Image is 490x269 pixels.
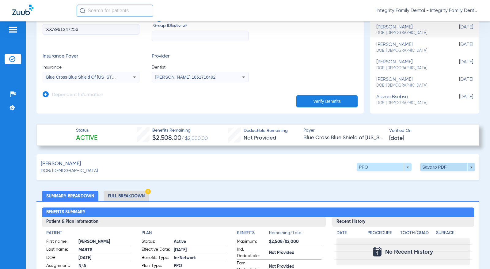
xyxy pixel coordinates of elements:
[237,246,267,259] span: Ind. Deductible:
[443,59,473,71] span: [DATE]
[42,191,98,201] li: Summary Breakdown
[46,255,76,262] span: DOB:
[41,168,98,174] span: DOB: [DEMOGRAPHIC_DATA]
[46,230,131,236] h4: Patient
[43,64,139,70] span: Insurance
[303,127,384,134] span: Payer
[46,246,76,254] span: Last name:
[237,238,267,246] span: Maximum:
[385,249,433,255] span: No Recent History
[152,127,208,134] span: Benefits Remaining
[104,191,149,201] li: Full Breakdown
[237,230,269,236] h4: Benefits
[78,239,131,245] span: [PERSON_NAME]
[153,23,249,29] span: Group ID
[443,94,473,106] span: [DATE]
[244,128,288,134] span: Deductible Remaining
[174,239,226,245] span: Active
[76,127,97,134] span: Status
[389,128,469,134] span: Verified On
[174,255,226,261] span: In-Network
[76,134,97,143] span: Active
[373,247,382,256] img: Calendar
[171,23,187,29] small: (optional)
[142,255,172,262] span: Benefits Type:
[41,160,81,168] span: [PERSON_NAME]
[155,75,216,80] span: [PERSON_NAME] 1851716492
[269,250,321,256] span: Not Provided
[376,83,443,88] span: DOB: [DEMOGRAPHIC_DATA]
[376,100,443,106] span: DOB: [DEMOGRAPHIC_DATA]
[332,217,474,227] h3: Recent History
[77,5,153,17] input: Search for patients
[367,230,398,236] h4: Procedure
[142,246,172,254] span: Effective Date:
[376,77,443,88] div: [PERSON_NAME]
[400,230,434,236] h4: Tooth/Quad
[244,135,276,141] span: Not Provided
[78,255,131,261] span: [DATE]
[46,75,121,80] span: Blue Cross Blue Shield Of [US_STATE]
[436,230,470,236] h4: Surface
[376,42,443,53] div: [PERSON_NAME]
[389,135,404,142] span: [DATE]
[376,94,443,106] div: assma bsebsu
[436,230,470,238] app-breakdown-title: Surface
[174,247,226,253] span: [DATE]
[376,48,443,54] span: DOB: [DEMOGRAPHIC_DATA]
[269,239,321,245] span: $2,508/$2,000
[377,8,478,14] span: Integrity Family Dental - Integrity Family Dental
[12,5,33,15] img: Zuub Logo
[80,8,85,13] img: Search Icon
[367,230,398,238] app-breakdown-title: Procedure
[443,24,473,36] span: [DATE]
[237,230,269,238] app-breakdown-title: Benefits
[376,59,443,71] div: [PERSON_NAME]
[357,163,412,171] button: PPO
[46,238,76,246] span: First name:
[152,135,181,141] span: $2,508.00
[142,238,172,246] span: Status:
[336,230,362,236] h4: Date
[43,24,139,35] input: Member ID
[43,54,139,60] h3: Insurance Payer
[443,42,473,53] span: [DATE]
[52,92,103,98] h3: Dependent Information
[78,247,131,253] span: MARTS
[42,207,474,217] h2: Benefits Summary
[145,189,151,194] img: Hazard
[376,24,443,36] div: [PERSON_NAME]
[459,240,490,269] iframe: Chat Widget
[42,217,326,227] h3: Patient & Plan Information
[420,163,475,171] button: Save to PDF
[8,26,18,33] img: hamburger-icon
[142,230,226,236] h4: Plan
[303,134,384,142] span: Blue Cross Blue Shield of [US_STATE]
[152,54,249,60] h3: Provider
[181,136,208,141] span: / $2,000.00
[376,30,443,36] span: DOB: [DEMOGRAPHIC_DATA]
[443,77,473,88] span: [DATE]
[269,230,321,238] span: Remaining/Total
[400,230,434,238] app-breakdown-title: Tooth/Quad
[152,64,249,70] span: Dentist
[296,95,358,107] button: Verify Benefits
[336,230,362,238] app-breakdown-title: Date
[376,65,443,71] span: DOB: [DEMOGRAPHIC_DATA]
[43,17,139,42] label: Member ID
